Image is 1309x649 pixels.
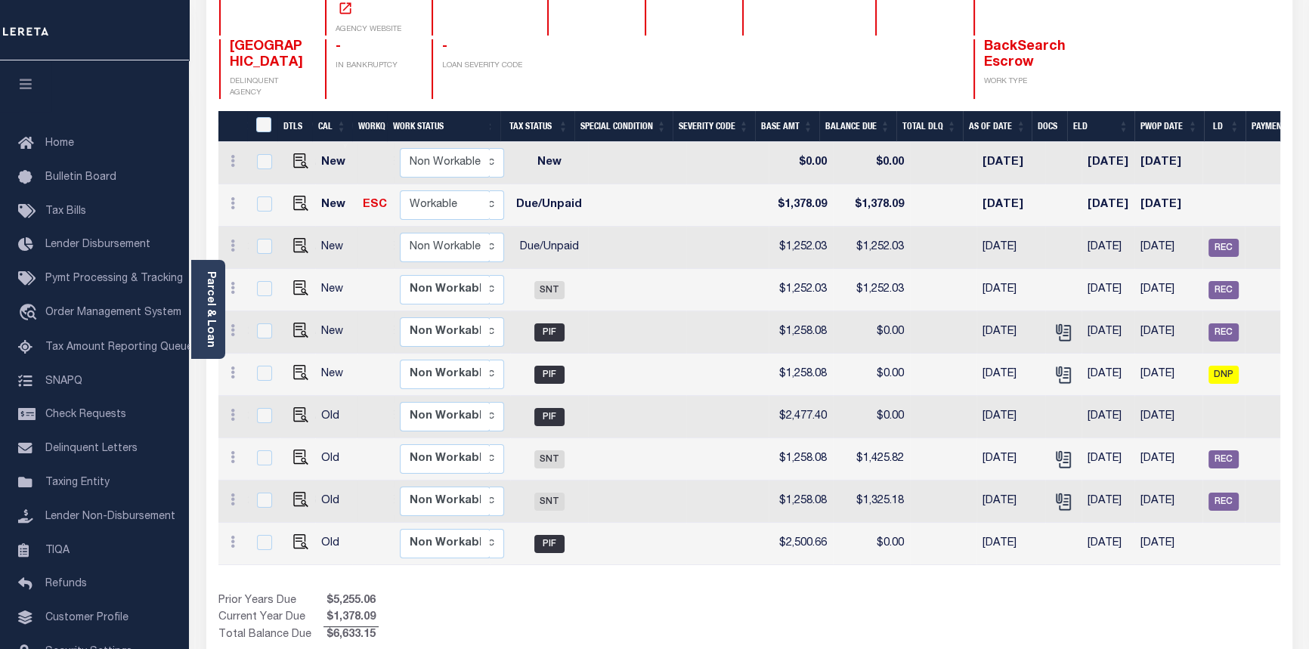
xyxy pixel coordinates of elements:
[247,111,278,142] th: &nbsp;
[45,138,74,149] span: Home
[769,142,833,184] td: $0.00
[976,523,1045,565] td: [DATE]
[833,481,910,523] td: $1,325.18
[976,311,1045,354] td: [DATE]
[387,111,490,142] th: Work Status
[45,375,82,386] span: SNAPQ
[323,593,379,610] span: $5,255.06
[18,304,42,323] i: travel_explore
[984,76,1062,88] p: WORK TYPE
[363,199,387,210] a: ESC
[315,523,356,565] td: Old
[1082,269,1134,311] td: [DATE]
[315,438,356,481] td: Old
[205,271,215,348] a: Parcel & Loan
[1208,369,1239,380] a: DNP
[769,311,833,354] td: $1,258.08
[1208,327,1239,338] a: REC
[1082,311,1134,354] td: [DATE]
[534,493,565,511] span: SNT
[45,613,128,623] span: Customer Profile
[45,206,86,217] span: Tax Bills
[442,40,447,54] span: -
[534,323,565,341] span: PIF
[277,111,312,142] th: DTLS
[833,354,910,396] td: $0.00
[510,227,588,269] td: Due/Unpaid
[1134,142,1202,184] td: [DATE]
[315,184,356,227] td: New
[574,111,673,142] th: Special Condition: activate to sort column ascending
[1208,366,1239,384] span: DNP
[510,142,588,184] td: New
[45,511,175,522] span: Lender Non-Disbursement
[976,184,1045,227] td: [DATE]
[769,269,833,311] td: $1,252.03
[218,593,323,610] td: Prior Years Due
[45,545,70,555] span: TIQA
[1082,184,1134,227] td: [DATE]
[1032,111,1067,142] th: Docs
[45,409,126,420] span: Check Requests
[1082,354,1134,396] td: [DATE]
[1134,481,1202,523] td: [DATE]
[45,342,193,353] span: Tax Amount Reporting Queue
[1082,438,1134,481] td: [DATE]
[1208,285,1239,295] a: REC
[1134,438,1202,481] td: [DATE]
[1134,396,1202,438] td: [DATE]
[1134,523,1202,565] td: [DATE]
[336,24,413,36] p: AGENCY WEBSITE
[1208,243,1239,253] a: REC
[833,269,910,311] td: $1,252.03
[833,142,910,184] td: $0.00
[510,184,588,227] td: Due/Unpaid
[534,450,565,468] span: SNT
[442,60,529,72] p: LOAN SEVERITY CODE
[312,111,352,142] th: CAL: activate to sort column ascending
[315,311,356,354] td: New
[1082,481,1134,523] td: [DATE]
[1134,354,1202,396] td: [DATE]
[833,184,910,227] td: $1,378.09
[833,438,910,481] td: $1,425.82
[352,111,387,142] th: WorkQ
[755,111,819,142] th: Base Amt: activate to sort column ascending
[833,523,910,565] td: $0.00
[1134,227,1202,269] td: [DATE]
[1208,323,1239,341] span: REC
[230,76,308,99] p: DELINQUENT AGENCY
[336,60,413,72] p: IN BANKRUPTCY
[315,227,356,269] td: New
[500,111,574,142] th: Tax Status: activate to sort column ascending
[896,111,963,142] th: Total DLQ: activate to sort column ascending
[1134,111,1204,142] th: PWOP Date: activate to sort column ascending
[1208,281,1239,299] span: REC
[976,396,1045,438] td: [DATE]
[218,627,323,644] td: Total Balance Due
[1208,496,1239,507] a: REC
[976,354,1045,396] td: [DATE]
[534,281,565,299] span: SNT
[1082,396,1134,438] td: [DATE]
[315,354,356,396] td: New
[315,269,356,311] td: New
[976,481,1045,523] td: [DATE]
[45,579,87,589] span: Refunds
[1067,111,1134,142] th: ELD: activate to sort column ascending
[45,240,150,250] span: Lender Disbursement
[769,354,833,396] td: $1,258.08
[769,481,833,523] td: $1,258.08
[976,227,1045,269] td: [DATE]
[218,610,323,626] td: Current Year Due
[769,227,833,269] td: $1,252.03
[1208,493,1239,511] span: REC
[45,308,181,318] span: Order Management System
[1134,311,1202,354] td: [DATE]
[963,111,1032,142] th: As of Date: activate to sort column ascending
[45,477,110,488] span: Taxing Entity
[45,274,183,284] span: Pymt Processing & Tracking
[534,408,565,426] span: PIF
[1208,454,1239,465] a: REC
[984,40,1066,70] span: BackSearch Escrow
